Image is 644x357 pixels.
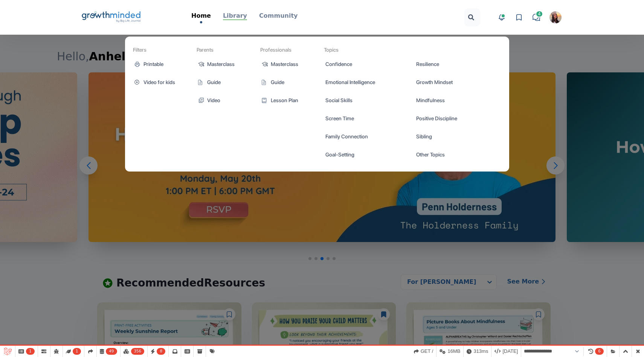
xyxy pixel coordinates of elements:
[412,129,501,144] a: Sibling
[322,93,411,108] a: Social Skills
[260,46,312,57] div: Professionals
[531,12,542,23] a: 4
[259,11,298,21] a: Community
[191,11,211,23] a: Home
[106,348,117,355] span: 49
[322,57,411,72] a: Confidence
[223,11,247,20] p: Library
[595,348,604,355] span: 6
[194,75,248,90] a: Guide
[412,75,501,90] a: Growth Mindset
[322,129,411,144] a: Family Connection
[157,348,165,355] span: 0
[412,111,501,126] a: Positive Discipline
[322,75,411,90] a: Emotional Intelligence
[131,348,145,355] span: 356
[131,75,185,90] a: Video for kids
[191,11,211,20] p: Home
[412,147,501,162] a: Other Topics
[197,46,248,57] div: Parents
[412,57,501,72] a: Resilience
[258,75,312,90] a: Guide
[259,11,298,20] p: Community
[322,147,411,162] a: Goal-Setting
[324,46,501,57] div: Topics
[549,11,562,23] img: Anhelina Kravets
[258,57,312,72] a: Masterclass
[26,348,35,355] span: 1
[223,11,247,21] a: Library
[412,93,501,108] a: Mindfulness
[133,46,185,57] div: Filters
[322,111,411,126] a: Screen Time
[194,57,248,72] a: Masterclass
[258,93,312,108] a: Lesson Plan
[131,57,185,72] a: Printable
[194,93,248,108] a: Video
[536,11,543,17] span: 4
[73,348,81,355] span: 1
